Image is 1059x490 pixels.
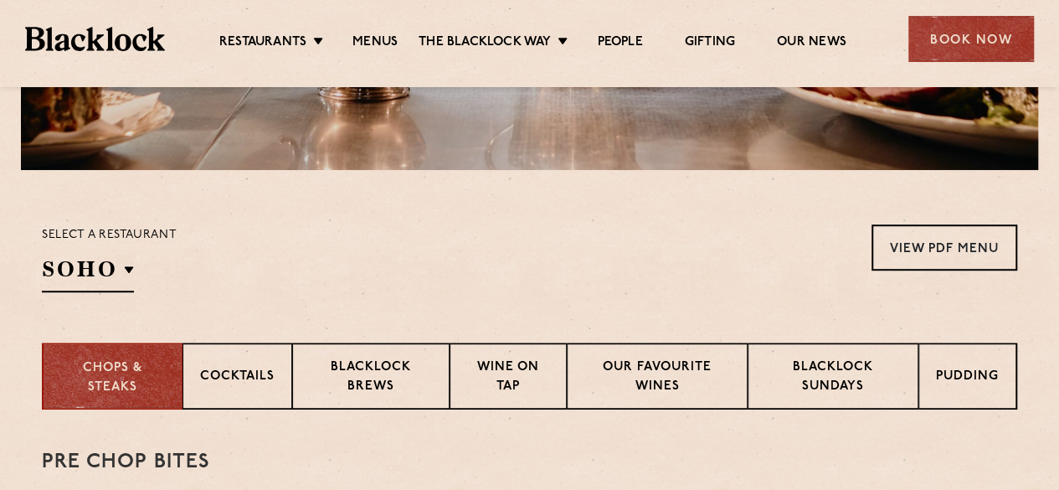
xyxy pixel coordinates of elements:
[908,16,1034,62] div: Book Now
[936,368,999,389] p: Pudding
[871,224,1017,271] a: View PDF Menu
[597,34,642,53] a: People
[584,358,729,398] p: Our favourite wines
[42,451,1017,473] h3: Pre Chop Bites
[60,359,165,397] p: Chops & Steaks
[685,34,735,53] a: Gifting
[419,34,551,53] a: The Blacklock Way
[310,358,432,398] p: Blacklock Brews
[42,224,177,246] p: Select a restaurant
[25,27,165,50] img: BL_Textured_Logo-footer-cropped.svg
[219,34,306,53] a: Restaurants
[352,34,398,53] a: Menus
[200,368,275,389] p: Cocktails
[777,34,846,53] a: Our News
[467,358,549,398] p: Wine on Tap
[42,255,134,292] h2: SOHO
[765,358,901,398] p: Blacklock Sundays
